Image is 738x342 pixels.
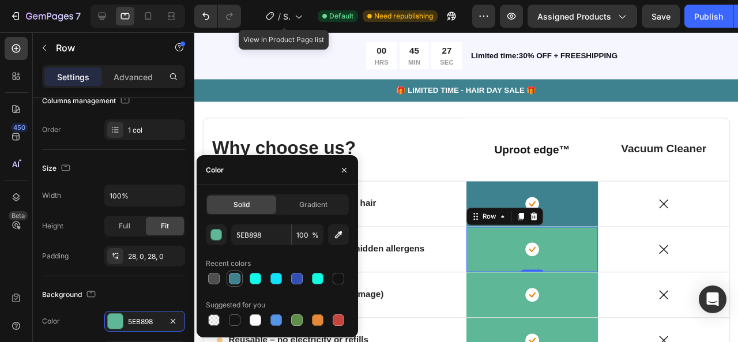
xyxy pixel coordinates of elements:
[36,175,191,185] strong: Pulls out deeply embedded pet hair
[694,10,723,22] div: Publish
[42,125,61,135] div: Order
[161,221,169,231] span: Fit
[528,5,637,28] button: Assigned Products
[299,200,327,210] span: Gradient
[652,12,671,21] span: Save
[234,200,250,210] span: Solid
[684,5,733,28] button: Publish
[42,316,60,326] div: Color
[119,221,130,231] span: Full
[128,125,182,136] div: 1 col
[9,211,28,220] div: Beta
[537,10,611,22] span: Assigned Products
[128,251,182,262] div: 28, 0, 28, 0
[42,190,61,201] div: Width
[57,71,89,83] p: Settings
[56,41,154,55] p: Row
[291,19,571,31] p: Limited time:30% OFF + FREESHIPPING
[11,123,28,132] div: 450
[105,185,184,206] input: Auto
[42,251,69,261] div: Padding
[283,10,290,22] span: Shopify Original Product Template
[42,93,132,109] div: Columns management
[374,11,433,21] span: Need republishing
[312,230,319,240] span: %
[206,258,251,269] div: Recent colors
[42,161,73,176] div: Size
[5,5,86,28] button: 7
[114,71,153,83] p: Advanced
[36,223,242,232] strong: Removes [PERSON_NAME] & hidden allergens
[36,270,199,280] strong: Restores fabric like new (no damage)
[194,32,738,342] iframe: Design area
[300,189,319,199] div: Row
[76,9,81,23] p: 7
[699,285,726,313] div: Open Intercom Messenger
[315,117,395,130] strong: Uproot edge™
[42,287,98,303] div: Background
[18,111,170,132] span: Why choose us?
[329,11,353,21] span: Default
[231,224,291,245] input: Eg: FFFFFF
[278,10,281,22] span: /
[36,318,183,328] strong: Reusable – no electricity or refills
[42,221,63,231] div: Height
[1,55,571,67] p: 🎁 LIMITED TIME - HAIR DAY SALE 🎁
[206,165,224,175] div: Color
[449,116,539,129] span: Vacuum Cleaner
[194,5,241,28] div: Undo/Redo
[206,300,265,310] div: Suggested for you
[642,5,680,28] button: Save
[128,317,161,327] div: 5EB898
